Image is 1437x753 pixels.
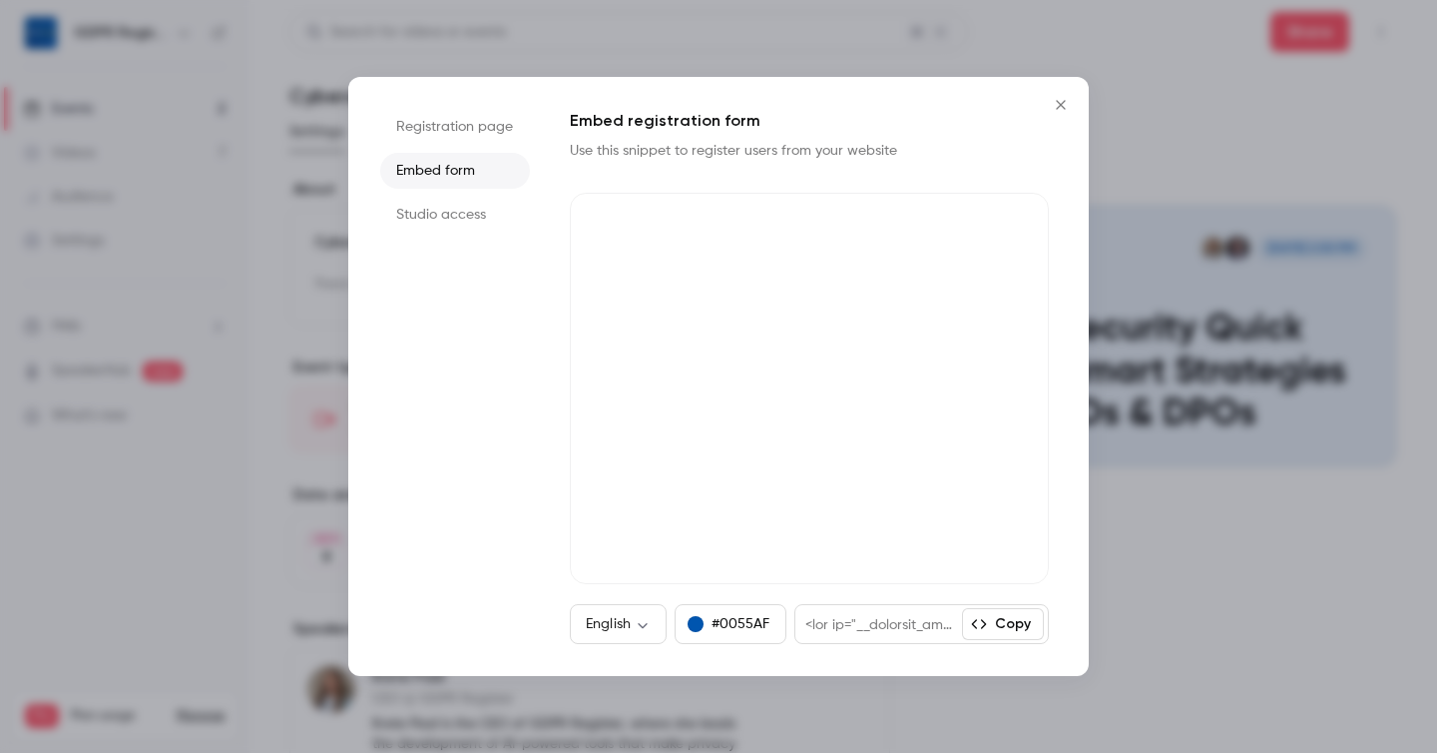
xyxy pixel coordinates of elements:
button: #0055AF [675,604,786,644]
li: Studio access [380,197,530,233]
li: Embed form [380,153,530,189]
button: Copy [962,608,1044,640]
li: Registration page [380,109,530,145]
div: <lor ip="__dolorsit_ametconsecte_52ad4630-1352-9942-e874-073s3360do7e" tempo="incid: 625%; utlabo... [795,605,962,643]
h1: Embed registration form [570,109,1049,133]
div: English [570,614,667,634]
p: Use this snippet to register users from your website [570,141,929,161]
iframe: Contrast registration form [570,193,1049,584]
button: Close [1041,85,1081,125]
